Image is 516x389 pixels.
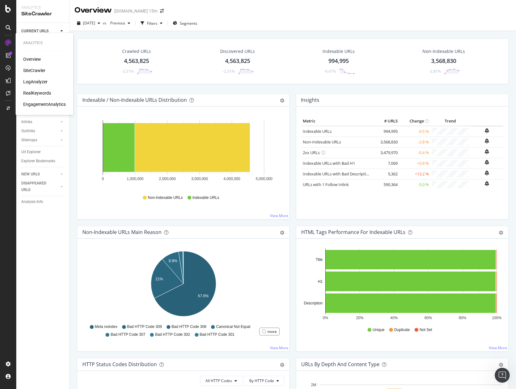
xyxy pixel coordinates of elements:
text: 4,000,000 [224,177,240,181]
div: arrow-right-arrow-left [160,9,164,13]
span: Previous [108,20,125,26]
th: Trend [431,117,470,126]
div: Inlinks [21,119,32,125]
div: 4,563,825 [124,57,149,65]
div: bell-plus [485,149,489,154]
a: Non-Indexable URLs [303,139,341,145]
text: 40% [390,316,398,320]
td: -5.0 % [399,179,431,190]
div: -2.31% [122,69,134,74]
div: LogAnalyzer [23,79,48,85]
a: Analysis Info [21,199,65,205]
text: Description [304,301,322,305]
a: View More [270,345,288,350]
a: Outlinks [21,128,59,134]
text: 2,000,000 [159,177,176,181]
div: gear [280,231,284,235]
a: NEW URLS [21,171,59,178]
span: Unique [373,327,384,333]
div: SiteCrawler [21,10,64,18]
text: 100% [492,316,502,320]
th: Metric [301,117,374,126]
a: 2xx URLs [303,150,320,155]
span: All HTTP Codes [205,378,232,383]
a: Explorer Bookmarks [21,158,65,164]
span: Bad HTTP Code 301 [200,332,235,337]
div: gear [499,231,503,235]
div: -0.47% [324,69,336,74]
a: RealKeywords [23,90,51,96]
button: All HTTP Codes [200,376,242,386]
a: URLs with 1 Follow Inlink [303,182,349,187]
div: DISAPPEARED URLS [21,180,53,193]
div: CURRENT URLS [21,28,49,34]
div: Explorer Bookmarks [21,158,55,164]
text: 0% [323,316,328,320]
svg: A chart. [301,249,503,321]
div: Overview [75,5,112,16]
span: Canonical Not Equal [216,324,250,329]
div: bell-plus [485,170,489,175]
td: -2.8 % [399,137,431,147]
div: bell-plus [485,138,489,143]
td: +0.8 % [399,158,431,169]
a: View More [270,213,288,218]
text: 5,000,000 [256,177,273,181]
button: Segments [170,18,200,28]
div: SiteCrawler [23,67,45,74]
div: -2.81% [429,69,441,74]
td: 3,568,830 [374,137,399,147]
div: Filters [147,21,157,26]
a: Overview [23,56,41,62]
a: Sitemaps [21,137,59,143]
div: Url Explorer [21,149,41,155]
a: Url Explorer [21,149,65,155]
div: bell-plus [485,128,489,133]
th: # URLS [374,117,399,126]
div: Non-Indexable URLs Main Reason [82,229,162,235]
div: more [267,329,277,334]
div: Discovered URLs [220,48,255,54]
div: 994,995 [328,57,349,65]
div: Analysis Info [21,199,43,205]
text: 3,000,000 [191,177,208,181]
text: 8.9% [169,259,178,263]
div: -2.31% [223,69,235,74]
td: 3,479,970 [374,147,399,158]
text: 0 [102,177,104,181]
span: Non-Indexable URLs [148,195,183,200]
div: Outlinks [21,128,35,134]
text: 20% [356,316,364,320]
div: Sitemaps [21,137,37,143]
iframe: Intercom live chat [495,368,510,383]
text: H1 [318,279,323,284]
a: Inlinks [21,119,59,125]
text: 80% [459,316,466,320]
span: Segments [180,21,197,26]
td: -0.4 % [399,147,431,158]
td: 590,364 [374,179,399,190]
button: By HTTP Code [244,376,284,386]
span: Not Set [420,327,432,333]
a: View More [489,345,507,350]
div: URLs by Depth and Content Type [301,361,379,367]
text: 21% [156,277,163,281]
div: Crawled URLs [122,48,151,54]
a: DISAPPEARED URLS [21,180,59,193]
td: 994,995 [374,126,399,137]
a: EngagementAnalytics [23,101,66,107]
th: Change [399,117,431,126]
td: 5,362 [374,169,399,179]
span: vs [103,20,108,26]
span: Bad HTTP Code 302 [155,332,190,337]
svg: A chart. [82,249,284,321]
a: Indexable URLs [303,128,332,134]
span: By HTTP Code [249,378,274,383]
div: Indexable / Non-Indexable URLs Distribution [82,97,187,103]
div: 3,568,830 [431,57,456,65]
td: -0.5 % [399,126,431,137]
span: Indexable URLs [193,195,219,200]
